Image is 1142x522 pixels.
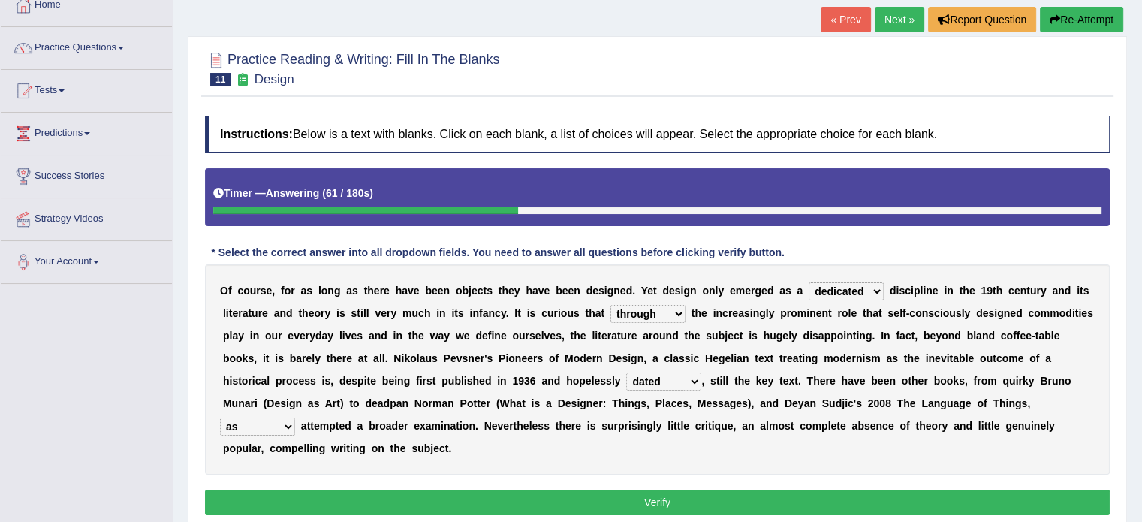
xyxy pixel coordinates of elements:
b: c [909,307,915,319]
b: g [759,307,766,319]
b: d [767,285,774,297]
b: t [878,307,882,319]
b: l [848,307,851,319]
b: a [243,307,249,319]
button: Verify [205,490,1110,515]
b: f [902,307,906,319]
b: r [728,307,732,319]
b: o [561,307,568,319]
b: y [718,285,724,297]
b: n [922,307,929,319]
b: n [439,307,446,319]
b: h [963,285,969,297]
b: c [1028,307,1034,319]
b: d [626,285,633,297]
b: o [321,285,328,297]
b: t [517,307,521,319]
b: s [744,307,750,319]
b: s [1083,285,1089,297]
b: d [976,307,983,319]
b: y [501,307,506,319]
b: e [232,307,238,319]
b: r [256,285,260,297]
b: c [418,307,424,319]
b: e [730,285,736,297]
a: Success Stories [1,155,172,193]
b: u [547,307,554,319]
b: g [755,285,761,297]
b: - [906,307,910,319]
b: e [969,285,975,297]
h5: Timer — [213,188,373,199]
b: i [994,307,997,319]
b: f [479,307,483,319]
b: y [964,307,970,319]
b: h [589,307,595,319]
small: Exam occurring question [234,73,250,87]
b: o [915,307,922,319]
b: u [1030,285,1037,297]
b: c [934,307,940,319]
b: s [988,307,994,319]
b: i [360,307,363,319]
b: . [632,285,635,297]
b: h [396,285,402,297]
b: t [229,307,233,319]
b: n [396,330,402,342]
b: 61 / 180s [326,187,369,199]
b: h [367,285,374,297]
b: s [899,285,905,297]
b: I [514,307,517,319]
b: n [926,285,933,297]
b: o [943,307,950,319]
b: d [1065,307,1072,319]
b: v [375,307,381,319]
b: e [418,330,424,342]
b: r [1036,285,1040,297]
button: Report Question [928,7,1036,32]
b: l [962,307,965,319]
b: n [472,307,479,319]
b: ) [369,187,373,199]
b: t [692,307,695,319]
b: a [797,285,803,297]
b: l [899,307,902,319]
b: e [893,307,899,319]
b: l [920,285,923,297]
b: a [1052,285,1058,297]
b: Instructions: [220,128,293,140]
b: i [681,285,684,297]
b: p [780,307,787,319]
b: a [595,307,601,319]
b: a [274,307,280,319]
b: e [1081,307,1087,319]
b: s [357,330,363,342]
b: l [318,285,321,297]
b: s [675,285,681,297]
b: n [690,285,697,297]
b: h [526,285,532,297]
b: v [408,285,414,297]
b: e [384,285,390,297]
b: i [342,330,345,342]
b: r [258,307,262,319]
b: l [363,307,366,319]
b: e [701,307,707,319]
b: t [601,307,604,319]
b: a [738,307,744,319]
b: e [745,285,751,297]
b: i [336,307,339,319]
b: a [779,285,785,297]
b: t [653,285,657,297]
b: i [1077,285,1080,297]
b: n [1004,307,1011,319]
b: n [253,330,260,342]
b: e [288,330,294,342]
b: c [495,307,501,319]
b: , [272,285,275,297]
b: n [753,307,760,319]
b: t [248,307,252,319]
b: a [232,330,238,342]
b: e [816,307,822,319]
b: u [250,285,257,297]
